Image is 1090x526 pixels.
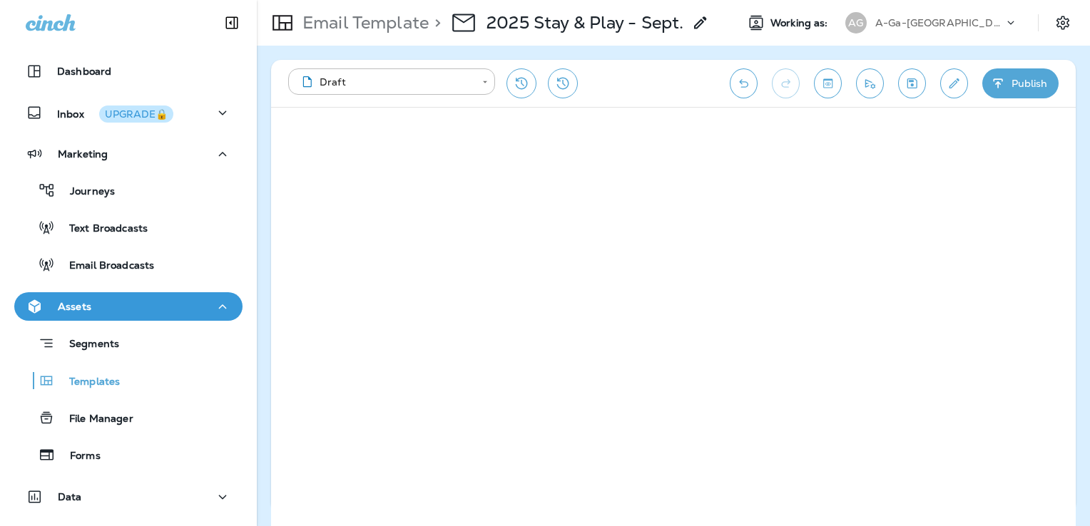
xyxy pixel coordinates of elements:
button: Settings [1050,10,1076,36]
p: Segments [55,338,119,352]
button: Publish [982,68,1059,98]
button: Assets [14,292,243,321]
button: Restore from previous version [506,68,536,98]
button: Toggle preview [814,68,842,98]
p: Forms [56,450,101,463]
button: Segments [14,328,243,359]
p: 2025 Stay & Play - Sept. [487,12,683,33]
p: Data [58,491,82,502]
p: Email Broadcasts [55,259,154,273]
p: > [429,12,441,33]
p: Email Template [297,12,429,33]
button: Marketing [14,140,243,168]
p: Assets [58,301,91,312]
div: Draft [298,75,472,89]
p: Marketing [58,148,108,160]
button: File Manager [14,403,243,433]
div: UPGRADE🔒 [105,109,168,119]
button: Edit details [940,68,968,98]
button: Text Broadcasts [14,212,243,242]
button: Data [14,483,243,511]
span: Working as: [770,17,831,29]
button: Undo [730,68,758,98]
p: Dashboard [57,66,111,77]
p: Text Broadcasts [55,222,148,236]
p: Journeys [56,185,115,199]
p: Inbox [57,105,173,120]
button: Save [898,68,926,98]
button: InboxUPGRADE🔒 [14,98,243,127]
p: Templates [55,376,120,389]
button: Collapse Sidebar [212,9,252,37]
div: AG [845,12,867,33]
button: View Changelog [548,68,578,98]
button: Forms [14,440,243,470]
button: Journeys [14,175,243,205]
button: Send test email [856,68,884,98]
button: Dashboard [14,57,243,86]
button: UPGRADE🔒 [99,105,173,123]
button: Email Broadcasts [14,249,243,279]
p: File Manager [55,413,133,426]
p: A-Ga-[GEOGRAPHIC_DATA] [875,17,1004,29]
button: Templates [14,366,243,396]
